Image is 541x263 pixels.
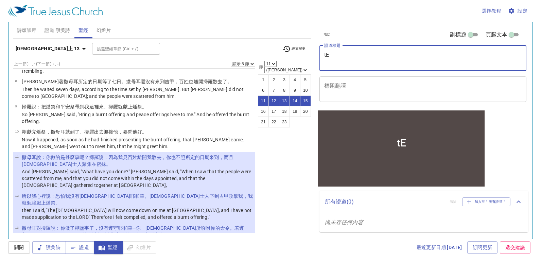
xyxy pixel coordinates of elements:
button: [DEMOGRAPHIC_DATA]上 13 [13,42,91,55]
img: True Jesus Church [8,5,103,17]
wh7651: 日 [117,79,232,84]
a: 訂閱更新 [467,241,498,254]
button: 23 [279,117,290,127]
button: 9 [290,85,300,96]
wh3068: ─你 [DEMOGRAPHIC_DATA] [22,225,244,238]
wh5927: 燔祭 [133,104,147,109]
p: 撒母耳 [22,225,253,238]
wh3176: 七 [112,79,232,84]
button: 16 [258,106,269,117]
button: 12 [268,95,279,106]
wh4363: 。 [106,161,111,167]
wh6327: 。 [227,79,232,84]
button: 7 [268,85,279,96]
span: 8 [15,79,17,83]
button: 聖經 [94,241,123,254]
wh6213: 呢？掃羅 [22,155,233,167]
span: 頁腳文本 [486,31,508,39]
span: 11 [15,155,19,158]
p: [PERSON_NAME]著撒母耳 [22,78,253,85]
wh559: ：你做的是甚麼事 [22,155,233,167]
span: 9 [15,104,17,108]
wh6430: 聚集在 [82,161,111,167]
wh559: ：因為我見 [22,155,233,167]
button: 清除 [319,31,335,39]
wh3615: 燔祭 [36,129,147,135]
wh4150: 日期 [22,155,233,167]
wh1288: 。 [142,129,147,135]
wh8002: 帶到我這裡來 [75,104,147,109]
wh1537: 攻擊我，我就勉強 [22,193,253,206]
wh3117: 來到 [22,155,233,167]
wh5930: 。 [55,200,60,206]
wh3478: 中堅立 [106,232,169,238]
span: 讚美詩 [38,243,60,252]
button: 證道 [66,241,94,254]
wh3068: 。[DEMOGRAPHIC_DATA]士人 [22,193,253,206]
wh3559: 你的王位 [121,232,169,238]
button: 設定 [507,5,530,17]
wh5971: 離開我散去 [22,155,233,167]
button: 19 [290,106,300,117]
i: 尚未存任何内容 [325,219,363,226]
p: So [PERSON_NAME] said, "Bring a burnt offering and peace offerings here to me." And he offered th... [22,111,253,125]
wh5927: 完 [32,129,147,135]
a: 遞交建議 [500,241,530,254]
wh935: 吉甲 [165,79,232,84]
p: 所有證道 ( 0 ) [325,198,444,206]
button: 17 [268,106,279,117]
button: 11 [258,95,269,106]
button: 3 [279,74,290,85]
wh8050: 就到了 [65,129,147,135]
b: [DEMOGRAPHIC_DATA]上 13 [16,45,80,53]
wh7586: 說 [22,225,244,238]
wh5066: 。掃羅就獻上 [104,104,147,109]
p: 撒母耳 [22,154,253,168]
button: 18 [279,106,290,117]
p: 所以我心裡說 [22,193,253,206]
wh622: 密抹 [97,161,111,167]
label: 節 [258,65,263,69]
iframe: from-child [317,109,486,188]
button: 選擇教程 [479,5,504,17]
button: 20 [300,106,311,117]
wh5930: 。 [142,104,147,109]
button: 關閉 [8,241,30,254]
button: 13 [279,95,290,106]
button: 22 [268,117,279,127]
button: 1 [258,74,269,85]
div: 所有證道(0)清除加入至＂所有證道＂ [319,191,528,213]
wh559: ：恐怕我沒有[DEMOGRAPHIC_DATA] [22,193,253,206]
wh5971: 也離開掃羅散去了 [189,79,232,84]
wh8104: 耶和華 [22,225,244,238]
input: Type Bible Reference [94,45,147,53]
span: 證道 [71,243,89,252]
wh6440: 耶和華 [22,193,253,206]
span: 證道 讚美詩 [45,26,70,35]
button: 6 [258,85,269,96]
button: 14 [290,95,300,106]
button: 5 [300,74,311,85]
p: 剛獻 [22,128,253,135]
p: And [PERSON_NAME] said, "What have you done?" [PERSON_NAME] said, "When I saw that the people wer... [22,168,253,189]
button: 4 [290,74,300,85]
wh7586: 說 [32,104,147,109]
span: 副標題 [450,31,466,39]
wh8050: 說 [22,155,233,167]
span: 遞交建議 [505,243,525,252]
button: 2 [268,74,279,85]
span: 最近更新日期 [DATE] [417,243,462,252]
wh8050: 還沒有來到 [141,79,232,84]
a: 最近更新日期 [DATE] [414,241,465,254]
span: 12 [15,194,19,197]
wh5927: 燔祭 [46,200,60,206]
wh3318: 迎接 [104,129,147,135]
wh7586: 出去 [94,129,147,135]
span: 13 [15,226,19,229]
wh5930: 和平安祭 [55,104,147,109]
span: 幻燈片 [97,26,111,35]
textarea: tE [324,52,522,65]
wh8050: 所定的日期 [78,79,232,84]
button: 讚美詩 [32,241,66,254]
